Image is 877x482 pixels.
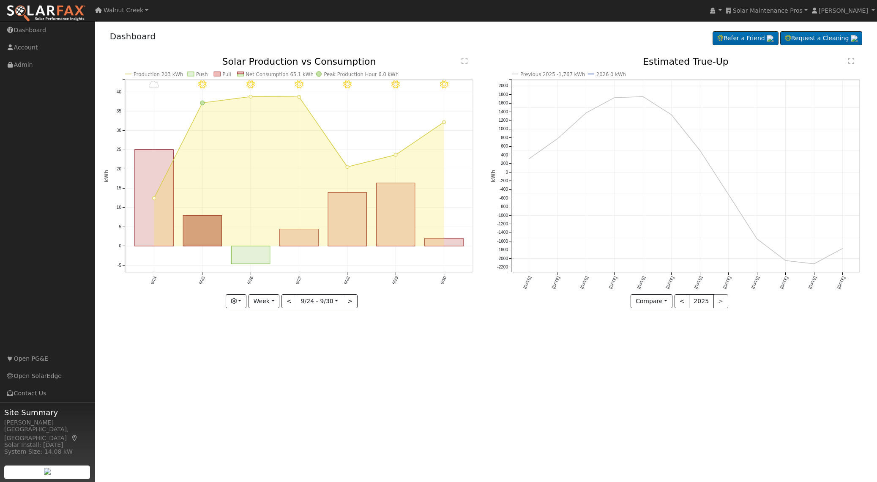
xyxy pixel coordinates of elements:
button: < [281,294,296,309]
rect: onclick="" [377,183,415,246]
text: 35 [116,109,121,113]
text: [DATE] [522,276,532,290]
i: 9/25 - MostlyClear [198,80,207,89]
text: 400 [501,153,508,157]
i: 9/29 - MostlyClear [392,80,400,89]
button: Compare [631,294,672,309]
i: 9/28 - MostlyClear [343,80,352,89]
text: -200 [500,178,508,183]
img: SolarFax [6,5,86,22]
text: -800 [500,205,508,209]
circle: onclick="" [527,157,530,161]
button: < [675,294,689,309]
circle: onclick="" [297,95,301,99]
text: [DATE] [694,276,703,290]
text: 10 [116,205,121,210]
text: 25 [116,148,121,152]
div: [PERSON_NAME] [4,418,90,427]
img: retrieve [44,468,51,475]
text: [DATE] [836,276,846,290]
circle: onclick="" [200,101,205,105]
text: kWh [104,170,109,183]
text: 20 [116,167,121,171]
circle: onclick="" [755,238,759,241]
circle: onclick="" [841,247,844,250]
span: [PERSON_NAME] [819,7,868,14]
text: -2200 [497,265,508,270]
circle: onclick="" [394,153,397,157]
text: -1000 [497,213,508,218]
text: 1400 [498,110,508,114]
text: 9/26 [246,276,254,285]
text: 30 [116,128,121,133]
text: [DATE] [751,276,760,290]
div: System Size: 14.08 kW [4,447,90,456]
text: 15 [116,186,121,191]
circle: onclick="" [812,263,816,266]
circle: onclick="" [443,120,446,124]
i: 9/27 - MostlyClear [295,80,303,89]
text: 40 [116,90,121,94]
a: Map [71,435,79,441]
text: Push [196,71,208,77]
circle: onclick="" [613,96,616,99]
text: Solar Production vs Consumption [222,56,376,67]
text: 9/29 [391,276,399,285]
text:  [848,58,854,64]
a: Dashboard [110,31,156,41]
rect: onclick="" [231,246,270,264]
text: 9/27 [295,276,302,285]
button: > [343,294,358,309]
i: 9/30 - MostlyClear [440,80,448,89]
circle: onclick="" [670,113,673,117]
text: -1800 [497,248,508,252]
text: [DATE] [579,276,589,290]
text:  [462,58,467,64]
span: Solar Maintenance Pros [733,7,803,14]
circle: onclick="" [249,95,252,99]
text: -400 [500,187,508,192]
a: Request a Cleaning [780,31,862,46]
text: -5 [117,263,121,268]
circle: onclick="" [784,259,787,263]
text: [DATE] [665,276,675,290]
text: -2000 [497,256,508,261]
span: Walnut Creek [104,7,143,14]
circle: onclick="" [346,165,349,169]
rect: onclick="" [328,193,367,246]
circle: onclick="" [556,137,559,141]
circle: onclick="" [152,197,156,200]
text: 1600 [498,101,508,106]
text: -600 [500,196,508,200]
button: 9/24 - 9/30 [296,294,343,309]
text: Production 203 kWh [134,71,183,77]
text: 600 [501,144,508,149]
button: 2025 [689,294,714,309]
text: [DATE] [608,276,617,290]
text: Pull [222,71,231,77]
text: kWh [490,170,496,183]
text: 2000 [498,84,508,88]
i: 9/26 - MostlyClear [246,80,255,89]
text: 0 [119,244,121,249]
text: 800 [501,135,508,140]
circle: onclick="" [584,112,587,115]
span: Site Summary [4,407,90,418]
rect: onclick="" [280,229,319,246]
text: -1400 [497,230,508,235]
text: -1600 [497,239,508,244]
text: 9/30 [440,276,448,285]
img: retrieve [767,35,773,42]
text: 9/28 [343,276,351,285]
text: 1800 [498,92,508,97]
circle: onclick="" [641,95,645,99]
text: [DATE] [808,276,817,290]
text: Previous 2025 -1,767 kWh [520,71,585,77]
text: 1200 [498,118,508,123]
i: 9/24 - Cloudy [149,80,159,89]
text: 200 [501,162,508,166]
text: -1200 [497,222,508,227]
rect: onclick="" [183,216,222,246]
text: Net Consumption 65.1 kWh [246,71,314,77]
text: 9/25 [198,276,205,285]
